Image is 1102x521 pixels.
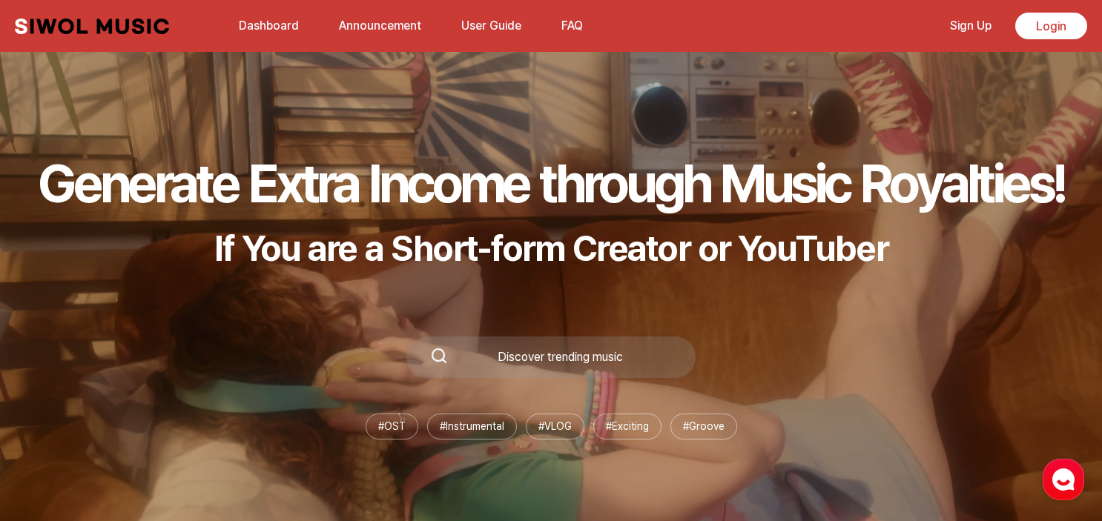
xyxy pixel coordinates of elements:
[1015,13,1087,39] a: Login
[941,10,1000,42] a: Sign Up
[366,414,418,439] li: # OST
[330,10,430,42] a: Announcement
[670,414,737,439] li: # Groove
[38,151,1064,215] h1: Generate Extra Income through Music Royalties!
[448,351,672,363] div: Discover trending music
[526,414,584,439] li: # VLOG
[230,10,308,42] a: Dashboard
[593,414,661,439] li: # Exciting
[38,227,1064,270] p: If You are a Short-form Creator or YouTuber
[552,8,592,44] button: FAQ
[427,414,517,439] li: # Instrumental
[452,10,530,42] a: User Guide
